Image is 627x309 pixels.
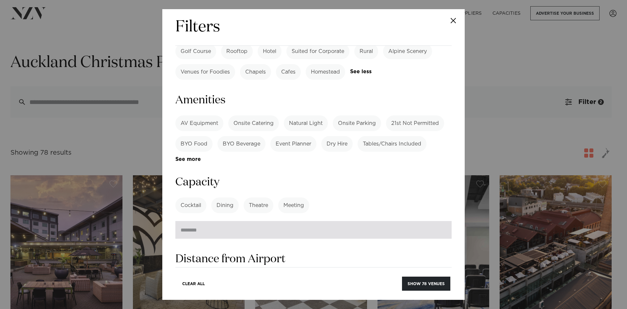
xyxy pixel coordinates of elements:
[286,43,349,59] label: Suited for Corporate
[175,17,220,38] h2: Filters
[386,115,444,131] label: 21st Not Permitted
[177,277,210,291] button: Clear All
[217,136,265,152] label: BYO Beverage
[402,277,450,291] button: Show 78 venues
[240,64,271,80] label: Chapels
[278,197,309,213] label: Meeting
[244,197,273,213] label: Theatre
[270,136,316,152] label: Event Planner
[175,252,452,266] h3: Distance from Airport
[276,64,301,80] label: Cafes
[258,43,281,59] label: Hotel
[284,115,328,131] label: Natural Light
[175,136,213,152] label: BYO Food
[383,43,432,59] label: Alpine Scenery
[321,136,353,152] label: Dry Hire
[175,93,452,108] h3: Amenities
[221,43,253,59] label: Rooftop
[442,9,465,32] button: Close
[449,266,452,275] output: -
[211,197,239,213] label: Dining
[175,197,206,213] label: Cocktail
[228,115,279,131] label: Onsite Catering
[175,175,452,190] h3: Capacity
[358,136,426,152] label: Tables/Chairs Included
[175,64,235,80] label: Venues for Foodies
[333,115,381,131] label: Onsite Parking
[354,43,378,59] label: Rural
[175,43,216,59] label: Golf Course
[306,64,345,80] label: Homestead
[175,115,223,131] label: AV Equipment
